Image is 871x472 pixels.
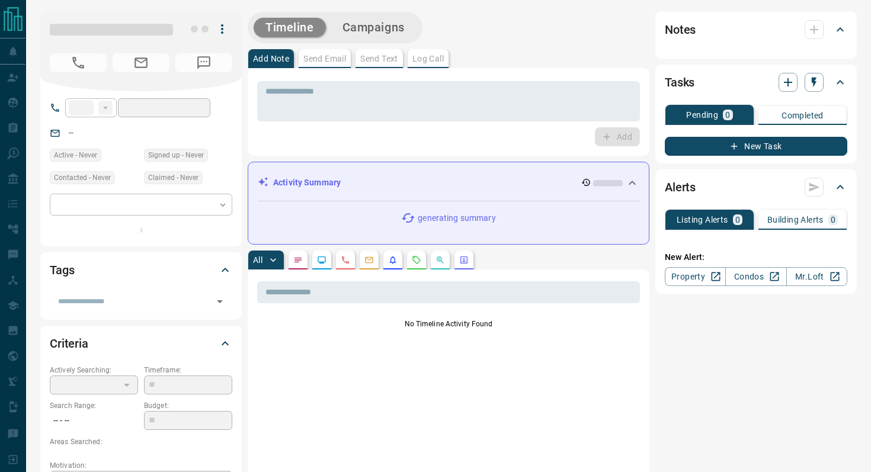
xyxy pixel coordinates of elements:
[665,68,847,97] div: Tasks
[54,172,111,184] span: Contacted - Never
[735,216,740,224] p: 0
[253,256,262,264] p: All
[175,53,232,72] span: No Number
[665,20,696,39] h2: Notes
[144,400,232,411] p: Budget:
[665,137,847,156] button: New Task
[341,255,350,265] svg: Calls
[148,149,204,161] span: Signed up - Never
[273,176,341,189] p: Activity Summary
[677,216,728,224] p: Listing Alerts
[69,128,73,137] a: --
[786,267,847,286] a: Mr.Loft
[50,436,232,447] p: Areas Searched:
[665,15,847,44] div: Notes
[293,255,303,265] svg: Notes
[258,172,639,194] div: Activity Summary
[412,255,421,265] svg: Requests
[435,255,445,265] svg: Opportunities
[254,18,326,37] button: Timeline
[725,111,730,119] p: 0
[364,255,374,265] svg: Emails
[665,178,696,197] h2: Alerts
[418,212,495,224] p: generating summary
[665,73,694,92] h2: Tasks
[257,319,640,329] p: No Timeline Activity Found
[50,334,88,353] h2: Criteria
[253,54,289,63] p: Add Note
[50,400,138,411] p: Search Range:
[50,53,107,72] span: No Number
[831,216,835,224] p: 0
[767,216,824,224] p: Building Alerts
[148,172,198,184] span: Claimed - Never
[331,18,417,37] button: Campaigns
[144,365,232,375] p: Timeframe:
[50,411,138,431] p: -- - --
[665,173,847,201] div: Alerts
[54,149,97,161] span: Active - Never
[388,255,398,265] svg: Listing Alerts
[50,329,232,358] div: Criteria
[686,111,718,119] p: Pending
[665,251,847,264] p: New Alert:
[50,460,232,471] p: Motivation:
[50,261,74,280] h2: Tags
[782,111,824,120] p: Completed
[459,255,469,265] svg: Agent Actions
[50,256,232,284] div: Tags
[665,267,726,286] a: Property
[212,293,228,310] button: Open
[317,255,326,265] svg: Lead Browsing Activity
[725,267,786,286] a: Condos
[113,53,169,72] span: No Email
[50,365,138,375] p: Actively Searching:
